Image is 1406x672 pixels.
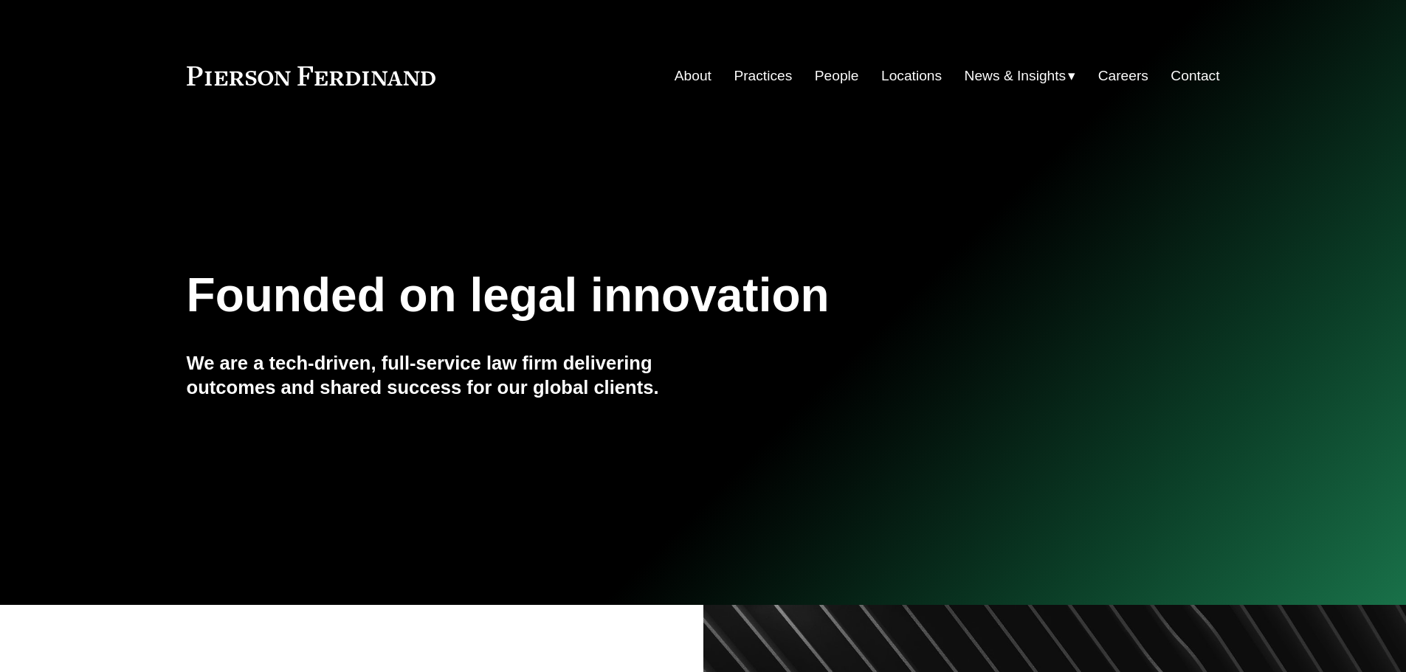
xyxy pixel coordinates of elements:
a: People [815,62,859,90]
h4: We are a tech-driven, full-service law firm delivering outcomes and shared success for our global... [187,351,703,399]
a: folder dropdown [965,62,1076,90]
a: Careers [1098,62,1148,90]
a: About [675,62,711,90]
a: Practices [734,62,792,90]
a: Locations [881,62,942,90]
a: Contact [1171,62,1219,90]
h1: Founded on legal innovation [187,269,1048,322]
span: News & Insights [965,63,1066,89]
